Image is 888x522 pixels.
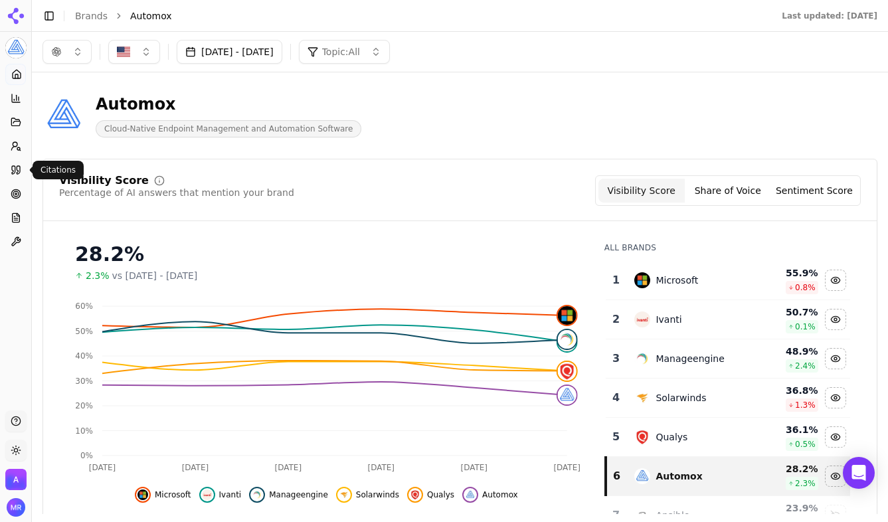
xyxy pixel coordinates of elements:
[252,489,262,500] img: manageengine
[795,400,816,410] span: 1.3 %
[634,468,650,484] img: automox
[634,272,650,288] img: microsoft
[756,305,818,319] div: 50.7 %
[825,348,846,369] button: Hide manageengine data
[843,457,875,489] div: Open Intercom Messenger
[825,309,846,330] button: Hide ivanti data
[5,37,27,58] img: Automox
[558,330,577,349] img: manageengine
[336,487,399,503] button: Hide solarwinds data
[249,487,328,503] button: Hide manageengine data
[7,498,25,517] button: Open user button
[117,45,130,58] img: United States
[558,306,577,325] img: microsoft
[75,401,93,410] tspan: 20%
[322,45,360,58] span: Topic: All
[634,429,650,445] img: qualys
[604,242,850,253] div: All Brands
[5,37,27,58] button: Current brand: Automox
[356,489,399,500] span: Solarwinds
[611,272,622,288] div: 1
[782,11,877,21] div: Last updated: [DATE]
[606,418,850,457] tr: 5qualysQualys36.1%0.5%Hide qualys data
[137,489,148,500] img: microsoft
[482,489,518,500] span: Automox
[462,487,518,503] button: Hide automox data
[553,463,580,472] tspan: [DATE]
[202,489,213,500] img: ivanti
[825,466,846,487] button: Hide automox data
[558,362,577,381] img: qualys
[756,462,818,476] div: 28.2 %
[611,351,622,367] div: 3
[756,501,818,515] div: 23.9 %
[219,489,242,500] span: Ivanti
[155,489,191,500] span: Microsoft
[75,9,755,23] nav: breadcrumb
[7,498,25,517] img: Maddie Regis
[5,469,27,490] button: Open organization switcher
[606,339,850,379] tr: 3manageengineManageengine48.9%2.4%Hide manageengine data
[89,463,116,472] tspan: [DATE]
[611,311,622,327] div: 2
[606,261,850,300] tr: 1microsoftMicrosoft55.9%0.8%Hide microsoft data
[368,463,395,472] tspan: [DATE]
[795,361,816,371] span: 2.4 %
[795,478,816,489] span: 2.3 %
[59,186,294,199] div: Percentage of AI answers that mention your brand
[656,391,706,404] div: Solarwinds
[75,377,93,386] tspan: 30%
[465,489,476,500] img: automox
[86,269,110,282] span: 2.3%
[33,161,84,179] div: Citations
[43,94,85,137] img: Automox
[75,242,578,266] div: 28.2%
[80,451,93,460] tspan: 0%
[795,321,816,332] span: 0.1 %
[825,270,846,291] button: Hide microsoft data
[96,94,361,115] div: Automox
[96,120,361,137] span: Cloud-Native Endpoint Management and Automation Software
[756,266,818,280] div: 55.9 %
[634,351,650,367] img: manageengine
[612,468,622,484] div: 6
[275,463,302,472] tspan: [DATE]
[177,40,282,64] button: [DATE] - [DATE]
[75,426,93,436] tspan: 10%
[339,489,349,500] img: solarwinds
[634,390,650,406] img: solarwinds
[611,390,622,406] div: 4
[112,269,198,282] span: vs [DATE] - [DATE]
[135,487,191,503] button: Hide microsoft data
[656,509,689,522] div: Ansible
[611,429,622,445] div: 5
[558,386,577,404] img: automox
[685,179,771,203] button: Share of Voice
[199,487,242,503] button: Hide ivanti data
[427,489,454,500] span: Qualys
[656,313,681,326] div: Ivanti
[756,384,818,397] div: 36.8 %
[606,457,850,496] tr: 6automoxAutomox28.2%2.3%Hide automox data
[59,175,149,186] div: Visibility Score
[634,311,650,327] img: ivanti
[75,327,93,336] tspan: 50%
[771,179,857,203] button: Sentiment Score
[5,469,27,490] img: Automox
[656,274,698,287] div: Microsoft
[182,463,209,472] tspan: [DATE]
[606,300,850,339] tr: 2ivantiIvanti50.7%0.1%Hide ivanti data
[756,345,818,358] div: 48.9 %
[825,387,846,408] button: Hide solarwinds data
[75,351,93,361] tspan: 40%
[656,470,702,483] div: Automox
[75,302,93,311] tspan: 60%
[269,489,328,500] span: Manageengine
[795,439,816,450] span: 0.5 %
[656,352,724,365] div: Manageengine
[130,9,172,23] span: Automox
[825,426,846,448] button: Hide qualys data
[75,11,108,21] a: Brands
[598,179,685,203] button: Visibility Score
[656,430,687,444] div: Qualys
